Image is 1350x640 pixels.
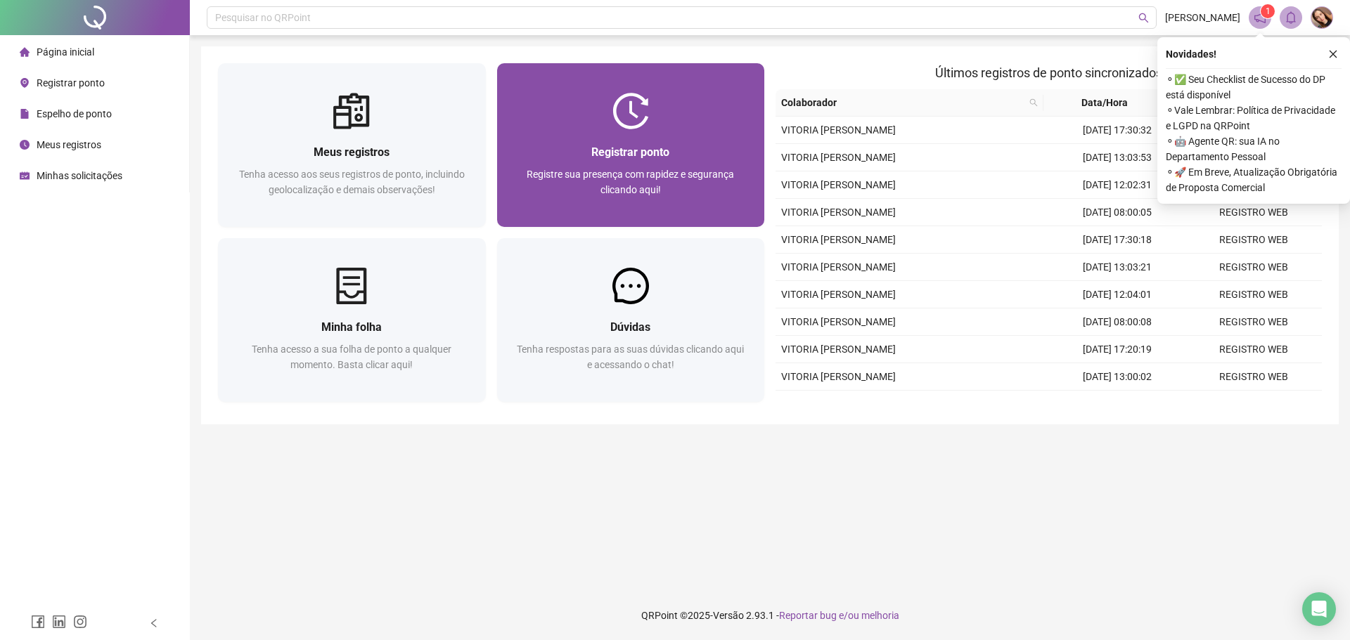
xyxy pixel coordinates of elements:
span: VITORIA [PERSON_NAME] [781,152,896,163]
td: REGISTRO WEB [1185,391,1322,418]
div: Open Intercom Messenger [1302,592,1336,626]
span: VITORIA [PERSON_NAME] [781,124,896,136]
span: Minha folha [321,320,382,334]
span: file [20,109,30,119]
span: ⚬ 🚀 Em Breve, Atualização Obrigatória de Proposta Comercial [1166,164,1342,195]
span: VITORIA [PERSON_NAME] [781,179,896,190]
span: close [1328,49,1338,59]
span: VITORIA [PERSON_NAME] [781,207,896,218]
td: REGISTRO WEB [1185,281,1322,308]
span: search [1029,98,1038,107]
span: VITORIA [PERSON_NAME] [781,344,896,355]
td: REGISTRO WEB [1185,254,1322,281]
span: Dúvidas [610,320,650,334]
td: [DATE] 13:03:53 [1049,144,1185,171]
span: ⚬ Vale Lembrar: Política de Privacidade e LGPD na QRPoint [1166,103,1342,133]
span: search [1027,92,1041,113]
span: VITORIA [PERSON_NAME] [781,371,896,382]
td: [DATE] 17:20:19 [1049,336,1185,363]
td: [DATE] 12:00:16 [1049,391,1185,418]
span: notification [1254,11,1266,24]
span: instagram [73,615,87,629]
span: Novidades ! [1166,46,1216,62]
td: [DATE] 08:00:08 [1049,308,1185,336]
span: VITORIA [PERSON_NAME] [781,234,896,245]
td: [DATE] 13:00:02 [1049,363,1185,391]
span: Registre sua presença com rapidez e segurança clicando aqui! [527,169,734,195]
span: home [20,47,30,57]
a: DúvidasTenha respostas para as suas dúvidas clicando aqui e acessando o chat! [497,238,765,402]
span: clock-circle [20,140,30,150]
sup: 1 [1261,4,1275,18]
td: [DATE] 13:03:21 [1049,254,1185,281]
td: [DATE] 12:04:01 [1049,281,1185,308]
td: [DATE] 12:02:31 [1049,171,1185,199]
td: REGISTRO WEB [1185,199,1322,226]
span: Colaborador [781,95,1024,110]
td: REGISTRO WEB [1185,336,1322,363]
span: VITORIA [PERSON_NAME] [781,316,896,327]
span: Tenha acesso a sua folha de ponto a qualquer momento. Basta clicar aqui! [252,344,451,370]
span: Versão [713,610,744,621]
span: Registrar ponto [37,77,105,89]
span: VITORIA [PERSON_NAME] [781,289,896,300]
footer: QRPoint © 2025 - 2.93.1 - [190,591,1350,640]
span: Página inicial [37,46,94,58]
span: Meus registros [314,145,390,159]
span: Tenha respostas para as suas dúvidas clicando aqui e acessando o chat! [517,344,744,370]
span: Reportar bug e/ou melhoria [779,610,899,621]
span: environment [20,78,30,88]
td: REGISTRO WEB [1185,226,1322,254]
td: [DATE] 08:00:05 [1049,199,1185,226]
span: 1 [1266,6,1271,16]
span: ⚬ ✅ Seu Checklist de Sucesso do DP está disponível [1166,72,1342,103]
span: Data/Hora [1049,95,1161,110]
a: Registrar pontoRegistre sua presença com rapidez e segurança clicando aqui! [497,63,765,227]
span: ⚬ 🤖 Agente QR: sua IA no Departamento Pessoal [1166,133,1342,164]
td: REGISTRO WEB [1185,308,1322,336]
span: linkedin [52,615,66,629]
span: [PERSON_NAME] [1165,10,1240,25]
span: VITORIA [PERSON_NAME] [781,261,896,273]
td: REGISTRO WEB [1185,363,1322,391]
span: Registrar ponto [591,145,669,159]
span: Tenha acesso aos seus registros de ponto, incluindo geolocalização e demais observações! [239,169,465,195]
span: left [149,618,159,628]
span: Espelho de ponto [37,108,112,119]
span: facebook [31,615,45,629]
span: schedule [20,171,30,181]
span: bell [1285,11,1297,24]
a: Meus registrosTenha acesso aos seus registros de ponto, incluindo geolocalização e demais observa... [218,63,486,227]
td: [DATE] 17:30:18 [1049,226,1185,254]
span: search [1138,13,1149,23]
th: Data/Hora [1043,89,1178,117]
img: 57453 [1311,7,1332,28]
span: Minhas solicitações [37,170,122,181]
span: Últimos registros de ponto sincronizados [935,65,1162,80]
span: Meus registros [37,139,101,150]
td: [DATE] 17:30:32 [1049,117,1185,144]
a: Minha folhaTenha acesso a sua folha de ponto a qualquer momento. Basta clicar aqui! [218,238,486,402]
